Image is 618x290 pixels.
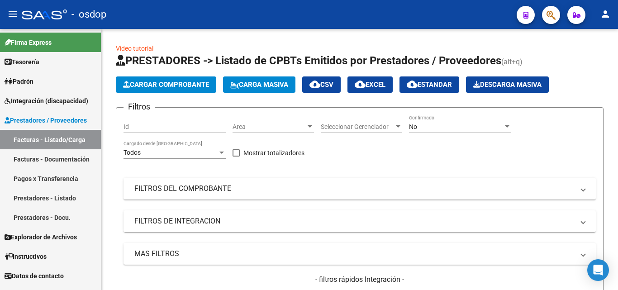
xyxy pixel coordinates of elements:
mat-panel-title: FILTROS DEL COMPROBANTE [134,184,574,194]
mat-icon: person [600,9,611,19]
mat-icon: cloud_download [407,79,418,90]
mat-icon: cloud_download [309,79,320,90]
span: Padrón [5,76,33,86]
a: Video tutorial [116,45,153,52]
span: - osdop [71,5,106,24]
h4: - filtros rápidos Integración - [124,275,596,285]
span: Instructivos [5,252,47,261]
button: Descarga Masiva [466,76,549,93]
mat-expansion-panel-header: MAS FILTROS [124,243,596,265]
span: CSV [309,81,333,89]
button: Cargar Comprobante [116,76,216,93]
mat-expansion-panel-header: FILTROS DEL COMPROBANTE [124,178,596,200]
span: Cargar Comprobante [123,81,209,89]
span: Explorador de Archivos [5,232,77,242]
mat-icon: cloud_download [355,79,366,90]
span: Carga Masiva [230,81,288,89]
mat-expansion-panel-header: FILTROS DE INTEGRACION [124,210,596,232]
h3: Filtros [124,100,155,113]
span: Integración (discapacidad) [5,96,88,106]
span: (alt+q) [501,57,523,66]
mat-panel-title: FILTROS DE INTEGRACION [134,216,574,226]
button: CSV [302,76,341,93]
span: PRESTADORES -> Listado de CPBTs Emitidos por Prestadores / Proveedores [116,54,501,67]
span: Mostrar totalizadores [243,147,304,158]
span: Area [233,123,306,131]
span: Descarga Masiva [473,81,542,89]
button: Estandar [399,76,459,93]
span: Firma Express [5,38,52,48]
span: EXCEL [355,81,385,89]
span: Estandar [407,81,452,89]
span: Todos [124,149,141,156]
button: Carga Masiva [223,76,295,93]
span: Prestadores / Proveedores [5,115,87,125]
mat-panel-title: MAS FILTROS [134,249,574,259]
button: EXCEL [347,76,393,93]
span: Datos de contacto [5,271,64,281]
span: Tesorería [5,57,39,67]
mat-icon: menu [7,9,18,19]
div: Open Intercom Messenger [587,259,609,281]
app-download-masive: Descarga masiva de comprobantes (adjuntos) [466,76,549,93]
span: No [409,123,417,130]
span: Seleccionar Gerenciador [321,123,394,131]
